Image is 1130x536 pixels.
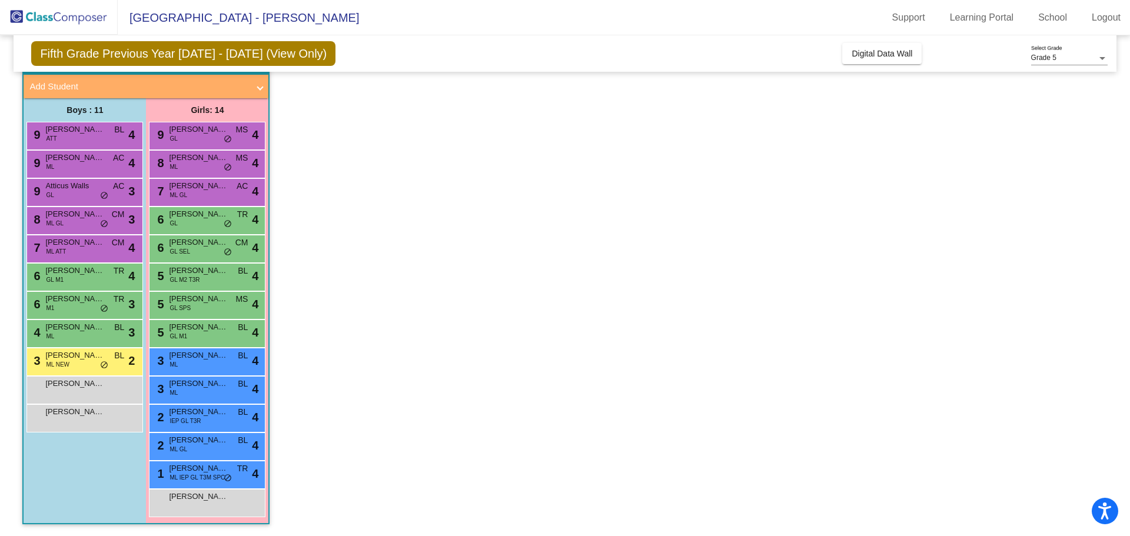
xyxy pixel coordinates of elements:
[128,154,135,172] span: 4
[114,349,124,362] span: BL
[45,124,104,135] span: [PERSON_NAME]
[24,98,146,122] div: Boys : 11
[252,408,258,426] span: 4
[169,293,228,305] span: [PERSON_NAME]
[169,378,228,389] span: [PERSON_NAME]
[112,208,125,221] span: CM
[169,462,228,474] span: [PERSON_NAME]
[100,191,108,201] span: do_not_disturb_alt
[224,474,232,483] span: do_not_disturb_alt
[1082,8,1130,27] a: Logout
[45,293,104,305] span: [PERSON_NAME]
[154,382,164,395] span: 3
[169,265,228,277] span: [PERSON_NAME]
[45,406,104,418] span: [PERSON_NAME]
[113,152,124,164] span: AC
[235,237,248,249] span: CM
[238,321,248,334] span: BL
[31,185,40,198] span: 9
[169,491,228,502] span: [PERSON_NAME]
[235,152,248,164] span: MS
[169,134,177,143] span: GL
[852,49,912,58] span: Digital Data Wall
[31,298,40,311] span: 6
[113,180,124,192] span: AC
[252,295,258,313] span: 4
[128,352,135,369] span: 2
[154,326,164,339] span: 5
[252,126,258,144] span: 4
[154,157,164,169] span: 8
[128,267,135,285] span: 4
[146,98,268,122] div: Girls: 14
[45,208,104,220] span: [PERSON_NAME]
[883,8,935,27] a: Support
[235,124,248,136] span: MS
[252,437,258,454] span: 4
[169,434,228,446] span: [PERSON_NAME]
[128,295,135,313] span: 3
[238,434,248,447] span: BL
[100,361,108,370] span: do_not_disturb_alt
[31,157,40,169] span: 9
[1029,8,1076,27] a: School
[169,473,225,482] span: ML IEP GL T3M SPC
[128,324,135,341] span: 3
[237,180,248,192] span: AC
[45,180,104,192] span: Atticus Walls
[154,128,164,141] span: 9
[100,219,108,229] span: do_not_disturb_alt
[252,154,258,172] span: 4
[154,439,164,452] span: 2
[46,275,64,284] span: GL M1
[252,324,258,341] span: 4
[114,321,124,334] span: BL
[252,267,258,285] span: 4
[224,248,232,257] span: do_not_disturb_alt
[252,239,258,257] span: 4
[169,321,228,333] span: [PERSON_NAME]
[169,349,228,361] span: [PERSON_NAME]
[46,219,64,228] span: ML GL
[154,213,164,226] span: 6
[252,465,258,482] span: 4
[154,269,164,282] span: 5
[169,152,228,164] span: [PERSON_NAME]
[235,293,248,305] span: MS
[29,80,248,94] mat-panel-title: Add Student
[31,354,40,367] span: 3
[31,41,335,66] span: Fifth Grade Previous Year [DATE] - [DATE] (View Only)
[45,321,104,333] span: [PERSON_NAME]
[224,163,232,172] span: do_not_disturb_alt
[169,445,187,454] span: ML GL
[31,269,40,282] span: 6
[112,237,125,249] span: CM
[169,162,178,171] span: ML
[45,349,104,361] span: [PERSON_NAME]
[114,265,125,277] span: TR
[252,380,258,398] span: 4
[169,360,178,369] span: ML
[169,208,228,220] span: [PERSON_NAME]
[45,378,104,389] span: [PERSON_NAME]
[154,354,164,367] span: 3
[169,417,201,425] span: IEP GL T3R
[169,124,228,135] span: [PERSON_NAME]
[169,406,228,418] span: [PERSON_NAME]
[114,124,124,136] span: BL
[169,304,191,312] span: GL SPS
[238,349,248,362] span: BL
[252,352,258,369] span: 4
[31,213,40,226] span: 8
[238,265,248,277] span: BL
[169,191,187,199] span: ML GL
[128,182,135,200] span: 3
[128,211,135,228] span: 3
[128,239,135,257] span: 4
[169,275,200,284] span: GL M2 T3R
[100,304,108,314] span: do_not_disturb_alt
[169,237,228,248] span: [PERSON_NAME]
[46,134,56,143] span: ATT
[154,185,164,198] span: 7
[45,237,104,248] span: [PERSON_NAME]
